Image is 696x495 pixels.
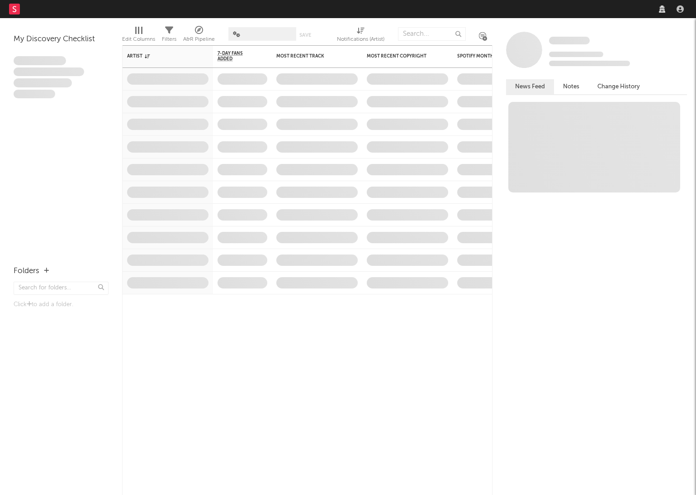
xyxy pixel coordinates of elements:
div: Filters [162,34,176,45]
span: Some Artist [549,37,590,44]
span: 0 fans last week [549,61,630,66]
button: Change History [588,79,649,94]
div: Click to add a folder. [14,299,109,310]
div: Notifications (Artist) [337,23,384,49]
button: Save [299,33,311,38]
span: Lorem ipsum dolor [14,56,66,65]
div: Filters [162,23,176,49]
input: Search for folders... [14,282,109,295]
span: Integer aliquet in purus et [14,67,84,77]
button: Notes [554,79,588,94]
div: My Discovery Checklist [14,34,109,45]
div: Most Recent Track [276,53,344,59]
div: Most Recent Copyright [367,53,435,59]
span: Tracking Since: [DATE] [549,52,603,57]
button: News Feed [506,79,554,94]
div: Folders [14,266,39,277]
div: A&R Pipeline [183,34,215,45]
input: Search... [398,27,466,41]
div: Edit Columns [122,23,155,49]
div: Notifications (Artist) [337,34,384,45]
div: Artist [127,53,195,59]
div: A&R Pipeline [183,23,215,49]
div: Edit Columns [122,34,155,45]
div: Spotify Monthly Listeners [457,53,525,59]
span: Aliquam viverra [14,90,55,99]
span: Praesent ac interdum [14,78,72,87]
span: 7-Day Fans Added [218,51,254,62]
a: Some Artist [549,36,590,45]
